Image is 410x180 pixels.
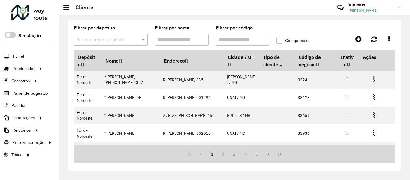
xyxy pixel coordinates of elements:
[224,89,259,106] td: UNAI / MG
[224,142,259,160] td: PARACATU / MG
[160,71,224,89] td: R [PERSON_NAME] 835
[74,107,101,124] td: Farid - Noroeste
[336,51,359,71] th: Inativo
[101,89,160,106] td: *[PERSON_NAME] DE
[160,51,224,71] th: Endereço
[224,71,259,89] td: [PERSON_NAME] / MG
[101,71,160,89] td: *[PERSON_NAME] [PERSON_NAME] OLIV
[217,148,229,160] button: 2
[160,107,224,124] td: Av BIAS [PERSON_NAME] 450
[224,124,259,142] td: UNAI / MG
[229,148,240,160] button: 3
[18,32,41,39] label: Simulação
[334,1,347,14] a: Contato Rápido
[74,89,101,106] td: Farid - Noroeste
[12,115,35,121] span: Importações
[12,127,31,133] span: Relatórios
[160,89,224,106] td: R [PERSON_NAME] 001296
[101,124,160,142] td: *[PERSON_NAME]
[74,142,101,160] td: Farid - Noroeste
[101,107,160,124] td: *[PERSON_NAME]
[74,124,101,142] td: Farid - Noroeste
[101,51,160,71] th: Nome
[294,89,336,106] td: 33478
[74,71,101,89] td: Farid - Noroeste
[101,142,160,160] td: *[PERSON_NAME] DA
[69,4,93,11] h2: Cliente
[13,53,24,59] span: Painel
[216,24,253,32] label: Filtrar por código
[294,107,336,124] td: 33651
[206,148,218,160] button: 1
[259,51,294,71] th: Tipo de cliente
[348,8,393,13] span: [PERSON_NAME]
[294,142,336,160] td: 33998
[224,107,259,124] td: BURITIS / MG
[359,51,395,63] th: Ações
[252,148,263,160] button: 5
[224,51,259,71] th: Cidade / UF
[274,148,285,160] button: Last Page
[294,124,336,142] td: 33936
[74,24,115,32] label: Filtrar por depósito
[12,90,48,96] span: Painel de Sugestão
[11,102,26,109] span: Pedidos
[294,71,336,89] td: 3324
[240,148,252,160] button: 4
[348,2,393,8] h3: Vinicius
[11,78,30,84] span: Cadastros
[12,66,35,72] span: Roteirizador
[160,124,224,142] td: R [PERSON_NAME] 002013
[12,139,44,146] span: Retroalimentação
[155,24,189,32] label: Filtrar por nome
[276,38,310,44] label: Código exato
[263,148,274,160] button: Next Page
[11,152,23,158] span: Tático
[294,51,336,71] th: Código de negócio
[74,51,101,71] th: Depósito
[160,142,224,160] td: R [PERSON_NAME] 000117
